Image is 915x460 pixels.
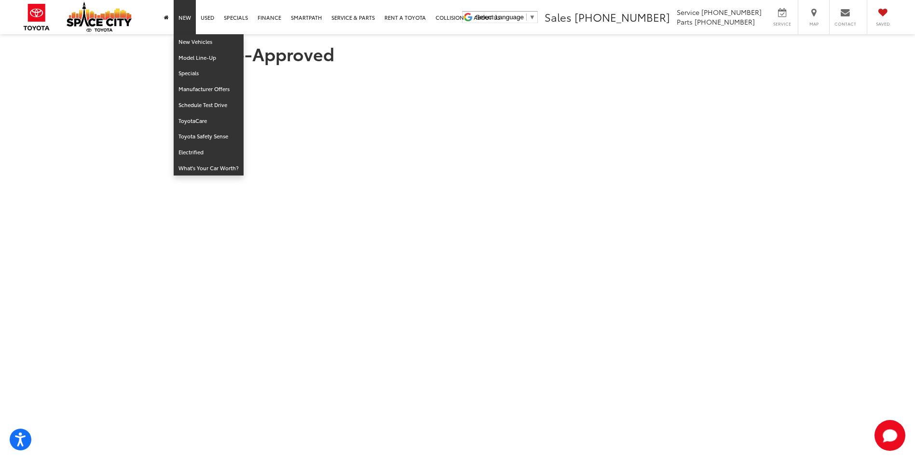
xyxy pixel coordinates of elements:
[834,21,856,27] span: Contact
[174,129,244,145] a: Toyota Safety Sense
[545,9,572,25] span: Sales
[872,21,893,27] span: Saved
[174,34,244,50] a: New Vehicles
[677,17,693,27] span: Parts
[874,420,905,451] svg: Start Chat
[476,14,524,21] span: Select Language
[174,81,244,97] a: Manufacturer Offers
[174,50,244,66] a: Model Line-Up
[174,97,244,113] a: Schedule Test Drive
[771,21,793,27] span: Service
[67,2,132,32] img: Space City Toyota
[183,44,733,63] h1: Get Pre-Approved
[574,9,670,25] span: [PHONE_NUMBER]
[174,161,244,176] a: What's Your Car Worth?
[874,420,905,451] button: Toggle Chat Window
[803,21,824,27] span: Map
[174,145,244,161] a: Electrified
[174,66,244,81] a: Specials
[677,7,699,17] span: Service
[701,7,762,17] span: [PHONE_NUMBER]
[476,14,535,21] a: Select Language​
[174,113,244,129] a: ToyotaCare
[529,14,535,21] span: ▼
[695,17,755,27] span: [PHONE_NUMBER]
